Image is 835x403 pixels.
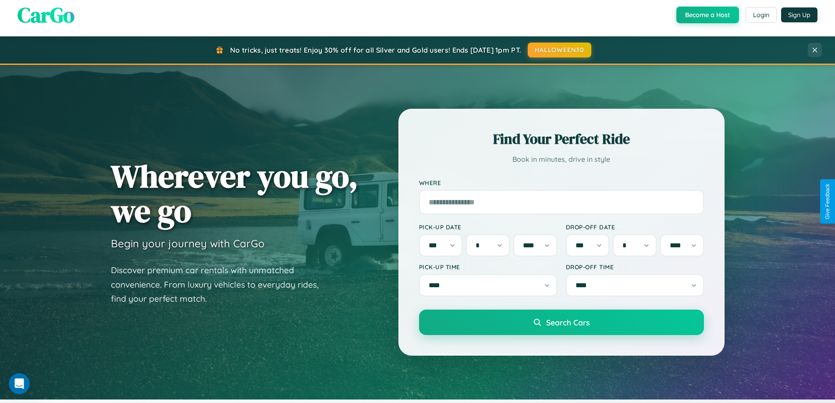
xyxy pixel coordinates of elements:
button: Become a Host [676,7,739,23]
span: CarGo [18,0,75,29]
span: No tricks, just treats! Enjoy 30% off for all Silver and Gold users! Ends [DATE] 1pm PT. [230,46,521,54]
label: Pick-up Date [419,223,557,231]
h1: Wherever you go, we go [111,159,358,228]
p: Book in minutes, drive in style [419,153,704,166]
p: Discover premium car rentals with unmatched convenience. From luxury vehicles to everyday rides, ... [111,263,330,306]
button: Search Cars [419,310,704,335]
iframe: Intercom live chat [9,373,30,394]
button: Login [746,7,777,23]
label: Where [419,179,704,186]
button: Sign Up [781,7,817,22]
h3: Begin your journey with CarGo [111,237,265,250]
div: Give Feedback [824,184,831,219]
span: Search Cars [546,317,590,327]
h2: Find Your Perfect Ride [419,129,704,149]
label: Drop-off Date [566,223,704,231]
label: Drop-off Time [566,263,704,271]
label: Pick-up Time [419,263,557,271]
button: HALLOWEEN30 [528,43,591,57]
